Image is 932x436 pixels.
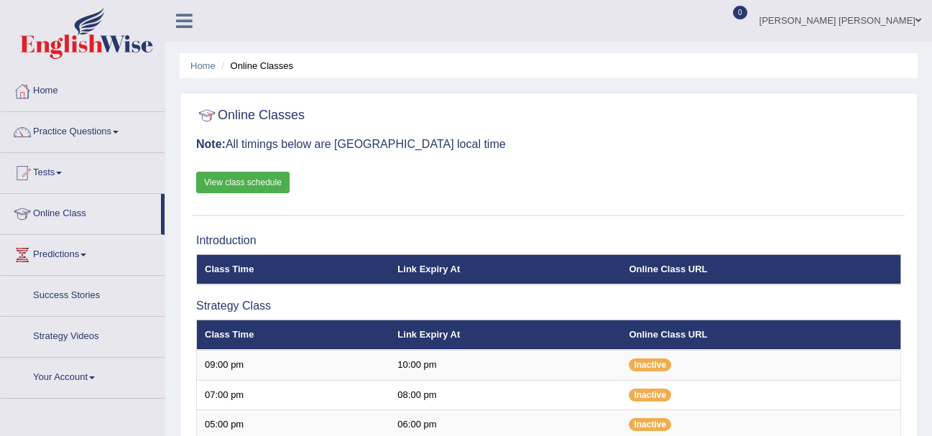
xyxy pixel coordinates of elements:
[197,380,390,410] td: 07:00 pm
[621,254,900,284] th: Online Class URL
[733,6,747,19] span: 0
[1,276,165,312] a: Success Stories
[389,254,621,284] th: Link Expiry At
[197,320,390,350] th: Class Time
[629,358,671,371] span: Inactive
[196,105,305,126] h2: Online Classes
[196,234,901,247] h3: Introduction
[1,194,161,230] a: Online Class
[218,59,293,73] li: Online Classes
[196,300,901,312] h3: Strategy Class
[1,112,165,148] a: Practice Questions
[197,254,390,284] th: Class Time
[389,320,621,350] th: Link Expiry At
[1,317,165,353] a: Strategy Videos
[196,172,290,193] a: View class schedule
[1,235,165,271] a: Predictions
[196,138,226,150] b: Note:
[629,389,671,402] span: Inactive
[197,350,390,380] td: 09:00 pm
[190,60,216,71] a: Home
[1,358,165,394] a: Your Account
[629,418,671,431] span: Inactive
[389,380,621,410] td: 08:00 pm
[621,320,900,350] th: Online Class URL
[1,71,165,107] a: Home
[1,153,165,189] a: Tests
[389,350,621,380] td: 10:00 pm
[196,138,901,151] h3: All timings below are [GEOGRAPHIC_DATA] local time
